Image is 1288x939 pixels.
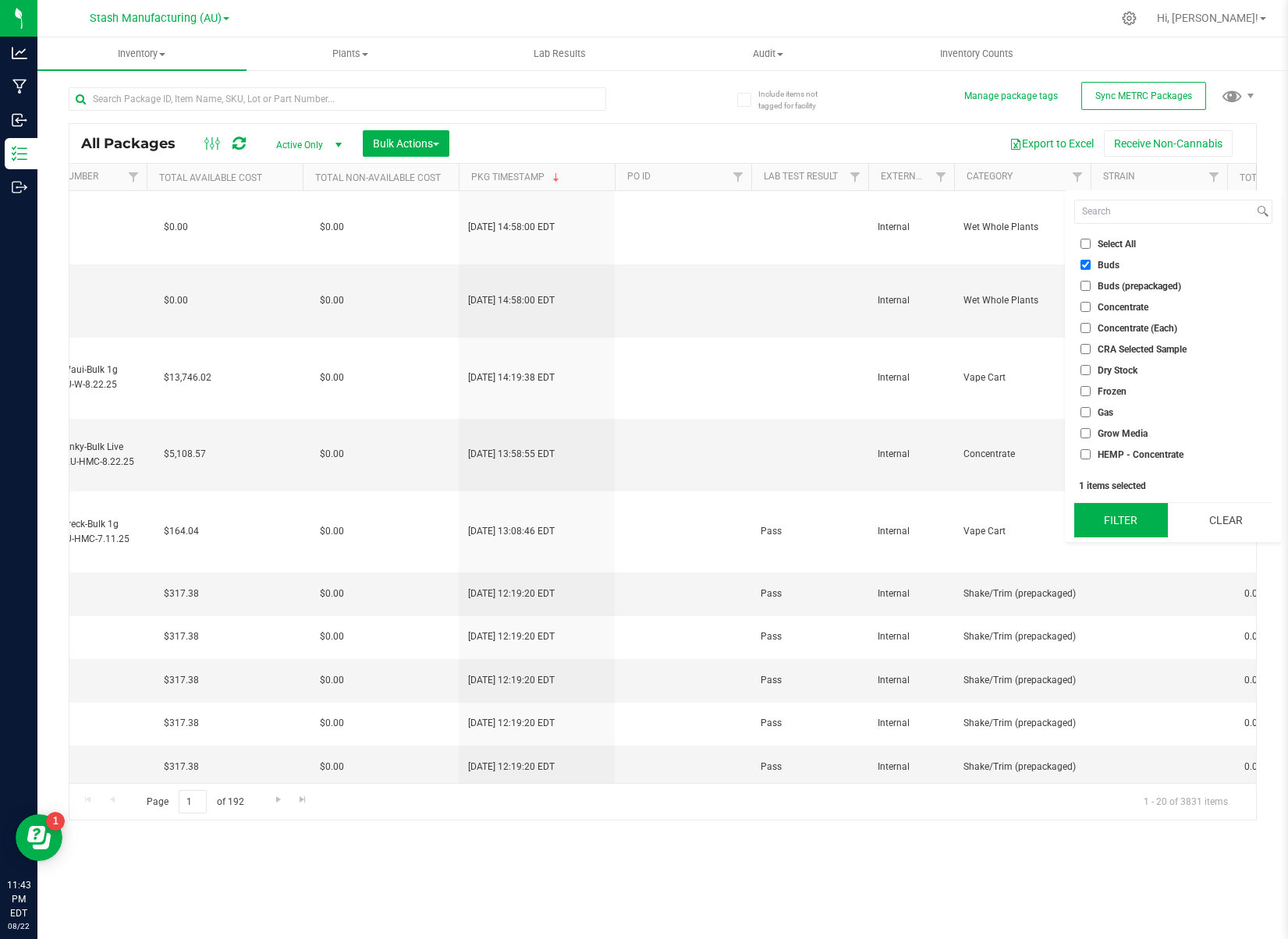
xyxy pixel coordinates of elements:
a: Inventory Counts [873,37,1082,70]
span: [DATE] 14:58:00 EDT [468,293,555,308]
input: Frozen [1080,386,1091,396]
span: $0.00 [156,289,196,312]
inline-svg: Analytics [12,45,27,61]
button: Bulk Actions [363,130,449,157]
span: [DATE] 14:58:00 EDT [468,220,555,235]
span: [DATE] 13:08:46 EDT [468,524,555,539]
input: CRA Selected Sample [1080,344,1091,354]
button: Export to Excel [999,130,1104,157]
input: Buds (prepackaged) [1080,281,1091,291]
input: Concentrate [1080,302,1091,312]
span: Internal [878,760,945,774]
a: Go to the last page [292,790,314,811]
span: 0.0000 [1237,625,1282,648]
span: Pass [761,673,859,688]
span: [DATE] 12:19:20 EDT [468,716,555,731]
inline-svg: Outbound [12,179,27,195]
a: Category [967,171,1013,182]
span: $5,108.57 [156,443,214,466]
a: Audit [664,37,873,70]
a: Total Available Cost [159,172,262,183]
span: Pass [761,629,859,644]
inline-svg: Inbound [12,112,27,128]
a: Filter [1065,164,1091,190]
span: Cap Junky-Bulk Live Resin-AU-HMC-8.22.25 [39,440,137,469]
span: Concentrate [1098,303,1148,312]
span: Gas [1098,408,1113,417]
span: Page of 192 [133,790,257,814]
span: $0.00 [312,625,352,648]
inline-svg: Manufacturing [12,79,27,94]
button: Sync METRC Packages [1081,82,1206,110]
span: Pass [761,716,859,731]
iframe: Resource center unread badge [46,812,65,831]
div: Manage settings [1119,11,1139,26]
div: 1 items selected [1079,480,1268,491]
span: Plants [247,47,455,61]
span: Wet Whole Plants [963,220,1081,235]
span: CRA Selected Sample [1098,345,1187,354]
span: [DATE] 14:19:38 EDT [468,370,555,385]
span: Pass [761,524,859,539]
span: 0.0000 [1237,669,1282,692]
span: Shake/Trim (prepackaged) [963,760,1081,774]
input: Dry Stock [1080,365,1091,375]
span: Pass [761,586,859,601]
span: Internal [878,716,945,731]
span: Internal [878,447,945,462]
span: Grow Media [1098,429,1148,438]
span: Shake/Trim (prepackaged) [963,673,1081,688]
a: Lab Results [455,37,664,70]
span: Maui Waui-Bulk 1g Cart-AU-W-8.22.25 [39,363,137,392]
a: Plants [247,37,456,70]
span: $0.00 [156,216,196,239]
span: Sync METRC Packages [1095,90,1192,101]
a: Lab Test Result [764,171,838,182]
span: Internal [878,293,945,308]
span: Trainwreck-Bulk 1g Cart-AU-HMC-7.11.25 [39,517,137,547]
input: Search Package ID, Item Name, SKU, Lot or Part Number... [69,87,606,111]
span: $0.00 [312,289,352,312]
a: Total Non-Available Cost [315,172,441,183]
span: 0.0000 [1237,756,1282,778]
input: Grow Media [1080,428,1091,438]
span: Internal [878,673,945,688]
span: Wet Whole Plants [963,293,1081,308]
span: Vape Cart [963,370,1081,385]
a: Filter [1201,164,1227,190]
p: 08/22 [7,920,30,932]
a: Pkg Timestamp [471,172,562,182]
span: [DATE] 12:19:20 EDT [468,760,555,774]
span: HEMP - Concentrate [1098,450,1183,459]
span: $0.00 [312,443,352,466]
a: Filter [928,164,954,190]
span: [DATE] 12:19:20 EDT [468,673,555,688]
span: Stash Manufacturing (AU) [90,12,222,25]
span: Hi, [PERSON_NAME]! [1157,12,1258,24]
span: Internal [878,586,945,601]
a: Filter [726,164,751,190]
span: Audit [665,47,872,61]
span: $0.00 [312,712,352,735]
input: Select All [1080,239,1091,249]
span: Concentrate (Each) [1098,324,1177,333]
span: $164.04 [156,520,207,543]
span: Inventory Counts [919,47,1034,61]
span: Shake/Trim (prepackaged) [963,629,1081,644]
span: Buds (prepackaged) [1098,282,1181,291]
span: $13,746.02 [156,367,219,389]
button: Filter [1074,503,1168,537]
span: 0.0000 [1237,712,1282,735]
span: $0.00 [312,367,352,389]
input: Search [1075,200,1254,223]
span: $0.00 [312,669,352,692]
span: Dry Stock [1098,366,1137,375]
iframe: Resource center [16,814,62,861]
a: Go to the next page [267,790,289,811]
button: Clear [1179,503,1272,537]
span: Shake/Trim (prepackaged) [963,586,1081,601]
span: [DATE] 12:19:20 EDT [468,629,555,644]
span: Include items not tagged for facility [758,88,836,112]
a: Lot Number [42,171,98,182]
